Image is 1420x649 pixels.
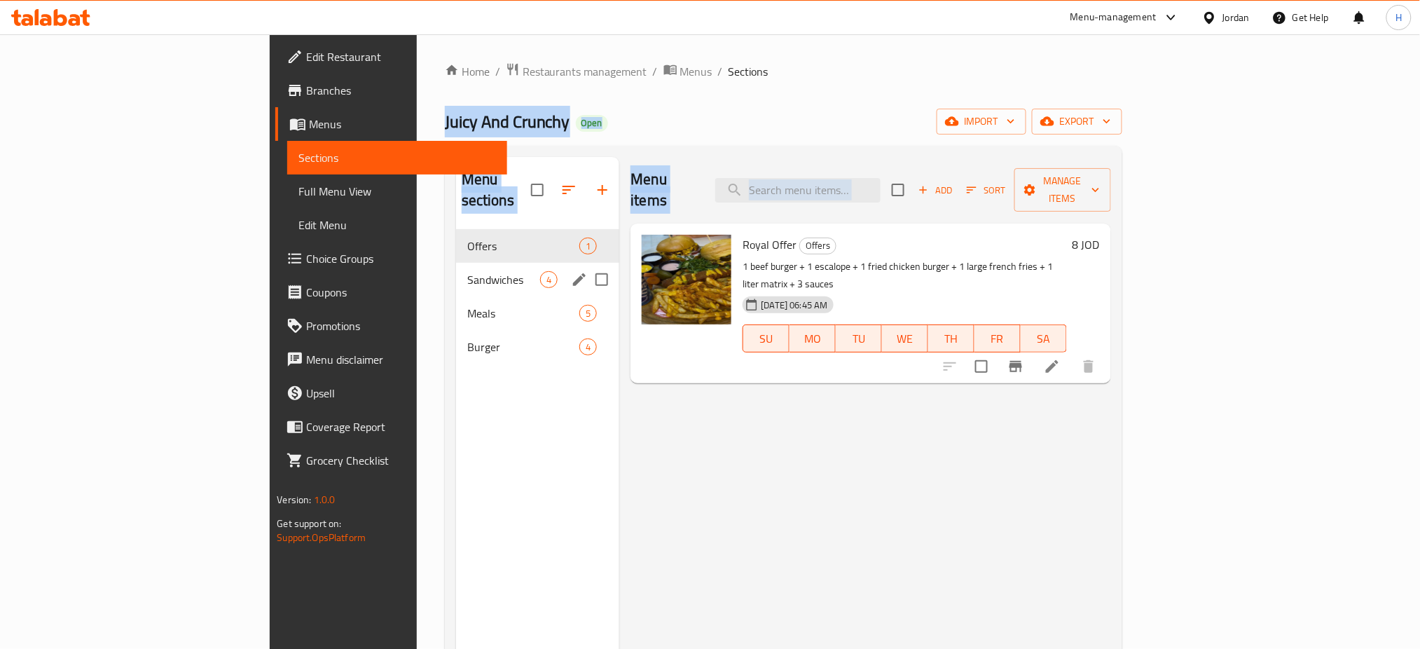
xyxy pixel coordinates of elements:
li: / [718,63,723,80]
span: Sections [298,149,496,166]
span: Version: [277,491,311,509]
span: Edit Restaurant [306,48,496,65]
span: Sections [729,63,768,80]
span: Branches [306,82,496,99]
span: 4 [580,341,596,354]
span: Add item [913,179,958,201]
button: export [1032,109,1122,135]
span: Full Menu View [298,183,496,200]
span: Juicy And Crunchy [445,106,570,137]
a: Grocery Checklist [275,444,507,477]
span: TU [841,329,876,349]
span: Coverage Report [306,418,496,435]
a: Menus [663,62,712,81]
a: Coverage Report [275,410,507,444]
a: Support.OpsPlatform [277,528,366,547]
button: edit [569,269,590,290]
span: Get support on: [277,514,341,533]
span: Upsell [306,385,496,402]
button: Add [913,179,958,201]
span: Menus [309,116,496,132]
span: Offers [800,238,836,254]
span: export [1043,113,1111,130]
a: Menus [275,107,507,141]
button: MO [790,324,836,353]
button: SU [743,324,790,353]
span: Open [576,117,608,129]
span: Offers [467,238,580,254]
a: Menu disclaimer [275,343,507,376]
nav: Menu sections [456,224,620,369]
div: Menu-management [1070,9,1157,26]
span: SU [749,329,784,349]
span: 1 [580,240,596,253]
button: TH [928,324,974,353]
button: Manage items [1014,168,1110,212]
span: FR [980,329,1015,349]
span: import [948,113,1015,130]
a: Branches [275,74,507,107]
h6: 8 JOD [1073,235,1100,254]
span: Sandwiches [467,271,541,288]
span: Burger [467,339,580,355]
span: H [1395,10,1402,25]
span: 1.0.0 [314,491,336,509]
span: Sort [967,182,1005,198]
span: 5 [580,307,596,320]
a: Sections [287,141,507,175]
a: Promotions [275,309,507,343]
span: Royal Offer [743,234,797,255]
p: 1 beef burger + 1 escalope + 1 fried chicken burger + 1 large french fries + 1 liter matrix + 3 s... [743,258,1066,293]
li: / [653,63,658,80]
a: Edit menu item [1044,358,1061,375]
div: Jordan [1222,10,1250,25]
span: Grocery Checklist [306,452,496,469]
div: items [579,339,597,355]
span: Sort sections [552,173,586,207]
span: Meals [467,305,580,322]
span: SA [1026,329,1061,349]
span: WE [888,329,923,349]
a: Choice Groups [275,242,507,275]
span: Add [916,182,954,198]
button: WE [882,324,928,353]
span: 4 [541,273,557,287]
img: Royal Offer [642,235,731,324]
a: Restaurants management [506,62,647,81]
span: Promotions [306,317,496,334]
button: delete [1072,350,1105,383]
h2: Menu items [630,169,698,211]
div: Open [576,115,608,132]
button: TU [836,324,882,353]
span: Coupons [306,284,496,301]
span: Select section [883,175,913,205]
span: TH [934,329,969,349]
span: Menu disclaimer [306,351,496,368]
button: Sort [963,179,1009,201]
a: Coupons [275,275,507,309]
a: Full Menu View [287,175,507,208]
span: Select all sections [523,175,552,205]
span: Restaurants management [523,63,647,80]
div: Sandwiches4edit [456,263,620,296]
button: Branch-specific-item [999,350,1033,383]
a: Edit Menu [287,208,507,242]
button: SA [1021,324,1067,353]
div: items [579,238,597,254]
a: Upsell [275,376,507,410]
div: Meals5 [456,296,620,330]
span: Manage items [1026,172,1099,207]
span: Menus [680,63,712,80]
span: Edit Menu [298,217,496,233]
div: Offers [799,238,836,254]
span: Choice Groups [306,250,496,267]
input: search [715,178,881,203]
span: MO [795,329,830,349]
button: import [937,109,1026,135]
div: Offers1 [456,229,620,263]
button: FR [974,324,1021,353]
span: [DATE] 06:45 AM [755,299,833,312]
nav: breadcrumb [445,62,1122,81]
